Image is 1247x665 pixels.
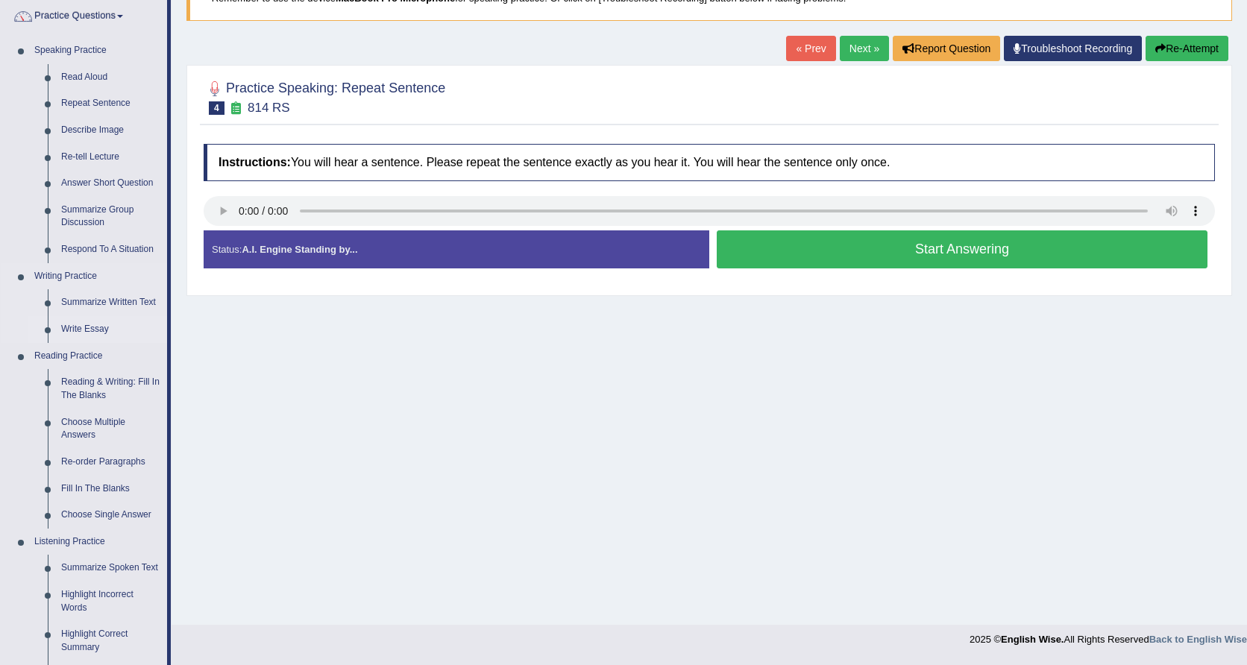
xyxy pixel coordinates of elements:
[54,289,167,316] a: Summarize Written Text
[219,156,291,168] b: Instructions:
[1149,634,1247,645] a: Back to English Wise
[28,263,167,290] a: Writing Practice
[228,101,244,116] small: Exam occurring question
[248,101,290,115] small: 814 RS
[54,90,167,117] a: Repeat Sentence
[54,316,167,343] a: Write Essay
[209,101,224,115] span: 4
[970,625,1247,646] div: 2025 © All Rights Reserved
[204,78,445,115] h2: Practice Speaking: Repeat Sentence
[786,36,835,61] a: « Prev
[1146,36,1228,61] button: Re-Attempt
[54,502,167,529] a: Choose Single Answer
[54,621,167,661] a: Highlight Correct Summary
[54,369,167,409] a: Reading & Writing: Fill In The Blanks
[204,144,1215,181] h4: You will hear a sentence. Please repeat the sentence exactly as you hear it. You will hear the se...
[1004,36,1142,61] a: Troubleshoot Recording
[204,230,709,268] div: Status:
[54,197,167,236] a: Summarize Group Discussion
[54,476,167,502] a: Fill In The Blanks
[54,555,167,582] a: Summarize Spoken Text
[54,144,167,171] a: Re-tell Lecture
[840,36,889,61] a: Next »
[28,343,167,370] a: Reading Practice
[54,582,167,621] a: Highlight Incorrect Words
[54,117,167,144] a: Describe Image
[54,64,167,91] a: Read Aloud
[717,230,1207,268] button: Start Answering
[28,529,167,555] a: Listening Practice
[28,37,167,64] a: Speaking Practice
[1001,634,1064,645] strong: English Wise.
[54,409,167,449] a: Choose Multiple Answers
[54,236,167,263] a: Respond To A Situation
[893,36,1000,61] button: Report Question
[242,244,357,255] strong: A.I. Engine Standing by...
[54,170,167,197] a: Answer Short Question
[54,449,167,476] a: Re-order Paragraphs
